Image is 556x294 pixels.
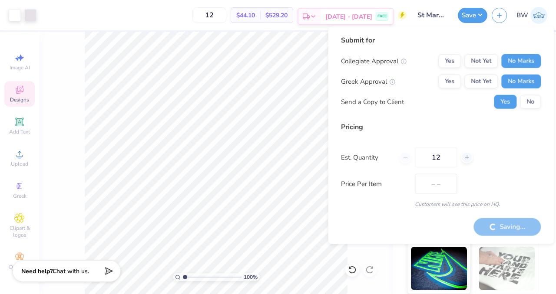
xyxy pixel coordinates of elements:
div: Submit for [341,35,541,46]
button: Yes [438,54,461,68]
img: Brooke Williams [530,7,547,24]
span: Upload [11,160,28,167]
div: Send a Copy to Client [341,97,404,107]
span: Clipart & logos [4,225,35,238]
button: Yes [494,95,516,109]
label: Price Per Item [341,179,408,189]
a: BW [516,7,547,24]
span: BW [516,10,528,20]
input: – – [415,147,457,167]
input: – – [192,7,226,23]
span: Greek [13,193,26,199]
span: $529.20 [265,11,288,20]
div: Greek Approval [341,76,395,86]
button: Not Yet [464,75,498,88]
span: Image AI [10,64,30,71]
div: Customers will see this price on HQ. [341,200,541,208]
button: Yes [438,75,461,88]
span: Add Text [9,128,30,135]
button: No [520,95,541,109]
img: Glow in the Dark Ink [411,247,467,290]
span: Designs [10,96,29,103]
label: Est. Quantity [341,152,393,162]
span: 100 % [244,273,258,281]
button: No Marks [501,75,541,88]
span: Chat with us. [53,267,89,275]
div: Pricing [341,122,541,132]
img: Water based Ink [479,247,535,290]
span: FREE [377,13,387,20]
span: [DATE] - [DATE] [325,12,372,21]
strong: Need help? [21,267,53,275]
button: Save [458,8,487,23]
span: Decorate [9,264,30,271]
input: Untitled Design [411,7,453,24]
div: Collegiate Approval [341,56,407,66]
button: No Marks [501,54,541,68]
span: $44.10 [236,11,255,20]
button: Not Yet [464,54,498,68]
